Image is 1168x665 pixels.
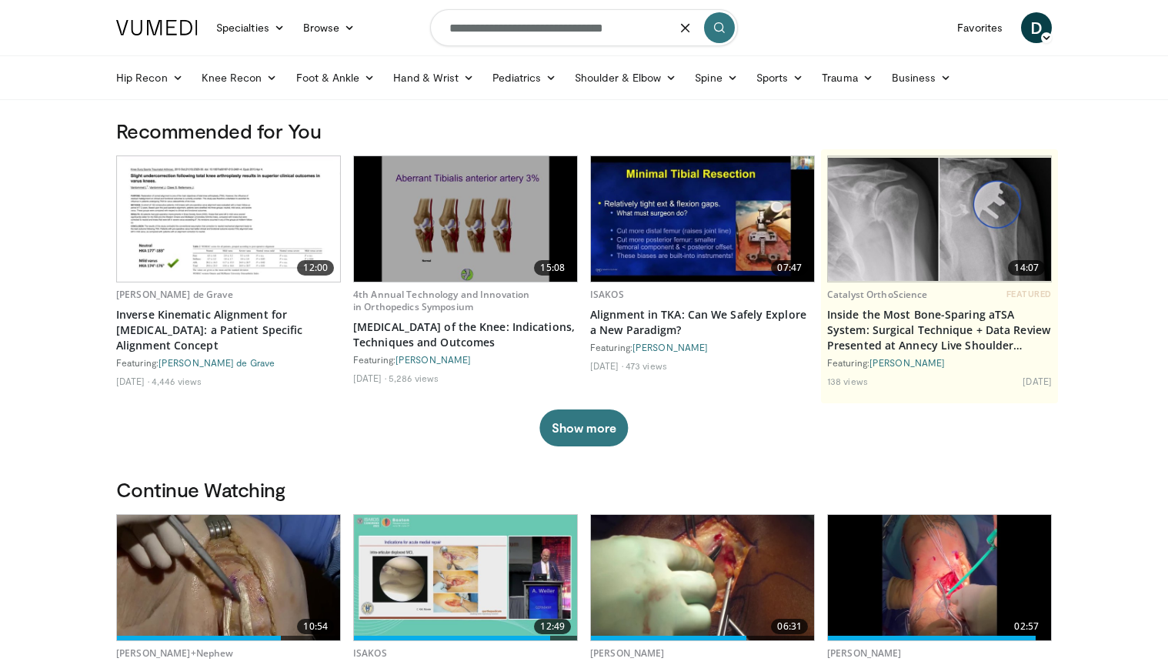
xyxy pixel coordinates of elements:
a: Foot & Ankle [287,62,385,93]
img: 9f15458b-d013-4cfd-976d-a83a3859932f.620x360_q85_upscale.jpg [828,158,1051,281]
a: Business [883,62,961,93]
span: 10:54 [297,619,334,634]
a: Browse [294,12,365,43]
a: [PERSON_NAME] [395,354,471,365]
a: Trauma [813,62,883,93]
a: ISAKOS [353,647,387,660]
li: [DATE] [353,372,386,384]
a: 4th Annual Technology and Innovation in Orthopedics Symposium [353,288,529,313]
h3: Continue Watching [116,477,1052,502]
input: Search topics, interventions [430,9,738,46]
img: 162be60a-9176-4ddd-bead-4ab8632d2286.620x360_q85_upscale.jpg [354,156,577,282]
a: Specialties [207,12,294,43]
span: 12:00 [297,260,334,276]
a: [PERSON_NAME] [590,647,665,660]
a: 14:07 [828,156,1051,282]
a: Hip Recon [107,62,192,93]
a: Favorites [948,12,1012,43]
li: 138 views [827,375,868,387]
a: 07:47 [591,156,814,282]
img: 623e18e9-25dc-4a09-a9c4-890ff809fced.620x360_q85_upscale.jpg [591,515,814,640]
a: 12:49 [354,515,577,640]
span: 07:47 [771,260,808,276]
a: 15:08 [354,156,577,282]
a: [PERSON_NAME] [827,647,902,660]
a: Alignment in TKA: Can We Safely Explore a New Paradigm? [590,307,815,338]
img: f04310e9-bff8-498e-b745-28b79ff46fe7.620x360_q85_upscale.jpg [117,156,340,282]
span: 02:57 [1008,619,1045,634]
a: Catalyst OrthoScience [827,288,928,301]
a: Inside the Most Bone-Sparing aTSA System: Surgical Technique + Data Review Presented at Annecy Li... [827,307,1052,353]
a: D [1021,12,1052,43]
li: [DATE] [590,359,623,372]
div: Featuring: [590,341,815,353]
a: 12:00 [117,156,340,282]
a: Spine [686,62,746,93]
a: [PERSON_NAME]+Nephew [116,647,233,660]
a: 10:54 [117,515,340,640]
img: 626f4643-25aa-4a58-b31d-45f1c32319e6.620x360_q85_upscale.jpg [117,515,340,640]
img: 32800c54-b9bb-4709-b766-07230b574f51.620x360_q85_upscale.jpg [354,515,577,640]
span: 12:49 [534,619,571,634]
li: 473 views [626,359,667,372]
a: Shoulder & Elbow [566,62,686,93]
a: [PERSON_NAME] de Grave [116,288,233,301]
div: Featuring: [353,353,578,366]
li: 5,286 views [389,372,439,384]
a: ISAKOS [590,288,624,301]
a: Pediatrics [483,62,566,93]
img: f511714c-776f-4d2b-9992-7875d62f3a04.620x360_q85_upscale.jpg [591,156,814,281]
a: Sports [747,62,813,93]
a: 06:31 [591,515,814,640]
div: Featuring: [116,356,341,369]
img: VuMedi Logo [116,20,198,35]
li: [DATE] [1023,375,1052,387]
a: [PERSON_NAME] de Grave [159,357,275,368]
a: [PERSON_NAME] [869,357,945,368]
span: 06:31 [771,619,808,634]
a: Inverse Kinematic Alignment for [MEDICAL_DATA]: a Patient Specific Alignment Concept [116,307,341,353]
h3: Recommended for You [116,119,1052,143]
a: [MEDICAL_DATA] of the Knee: Indications, Techniques and Outcomes [353,319,578,350]
span: FEATURED [1006,289,1052,299]
a: 02:57 [828,515,1051,640]
button: Show more [539,409,628,446]
span: 14:07 [1008,260,1045,276]
img: 7414f952-2dbe-484b-a157-022ad333cc89.620x360_q85_upscale.jpg [828,515,1051,640]
a: [PERSON_NAME] [632,342,708,353]
span: 15:08 [534,260,571,276]
a: Hand & Wrist [384,62,483,93]
li: [DATE] [116,375,149,387]
a: Knee Recon [192,62,287,93]
div: Featuring: [827,356,1052,369]
li: 4,446 views [152,375,202,387]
